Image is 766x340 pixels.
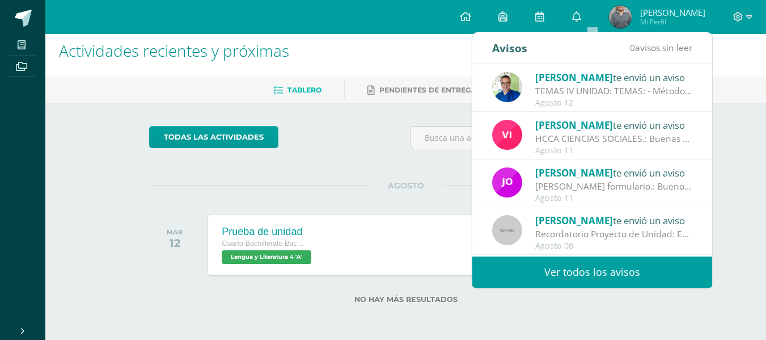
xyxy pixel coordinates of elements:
img: bd6d0aa147d20350c4821b7c643124fa.png [492,120,522,150]
a: Tablero [273,81,321,99]
span: [PERSON_NAME] [535,166,613,179]
div: te envió un aviso [535,213,693,228]
span: Pendientes de entrega [379,86,476,94]
label: No hay más resultados [149,295,662,304]
span: [PERSON_NAME] [535,214,613,227]
img: 692ded2a22070436d299c26f70cfa591.png [492,72,522,102]
div: Llenar formulario.: Buenos días jóvenes les comparto el siguiente link para que puedan llenar el ... [535,180,693,193]
div: te envió un aviso [535,165,693,180]
span: [PERSON_NAME] [640,7,705,18]
span: [PERSON_NAME] [535,119,613,132]
div: TEMAS IV UNIDAD: TEMAS: - Método científico - Teoría celular - Taxonomía - Código genético *Las f... [535,85,693,98]
a: todas las Actividades [149,126,278,148]
a: Pendientes de entrega [367,81,476,99]
div: Agosto 12 [535,98,693,108]
div: te envió un aviso [535,117,693,132]
span: [PERSON_NAME] [535,71,613,84]
span: Actividades recientes y próximas [59,40,289,61]
span: 0 [630,41,635,54]
span: Tablero [287,86,321,94]
div: Agosto 11 [535,146,693,156]
img: 60x60 [492,215,522,245]
img: 1b81ffb1054cee16f8981d9b3bc82726.png [609,6,632,28]
div: HCCA CIENCIAS SOCIALES.: Buenas tardes a todos, un gusto saludarles. Por este medio envió la HCCA... [535,132,693,145]
div: Prueba de unidad [222,226,314,238]
div: Agosto 11 [535,194,693,203]
div: Recordatorio Proyecto de Unidad: Estimado alumnos verificar en edoo el mensaje si no adjunto el p... [535,228,693,241]
a: Ver todos los avisos [472,257,712,288]
span: Cuarto Bachillerato Bachillerato en CCLL con Orientación en Diseño Gráfico [222,240,307,247]
img: 6614adf7432e56e5c9e182f11abb21f1.png [492,167,522,198]
div: Avisos [492,32,527,64]
input: Busca una actividad próxima aquí... [410,127,662,149]
div: Agosto 08 [535,241,693,251]
span: Lengua y Literatura 4 'A' [222,250,311,264]
div: MAR [167,228,183,236]
div: 12 [167,236,183,250]
span: AGOSTO [370,181,442,191]
span: avisos sin leer [630,41,692,54]
span: Mi Perfil [640,17,705,27]
div: te envió un aviso [535,70,693,85]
